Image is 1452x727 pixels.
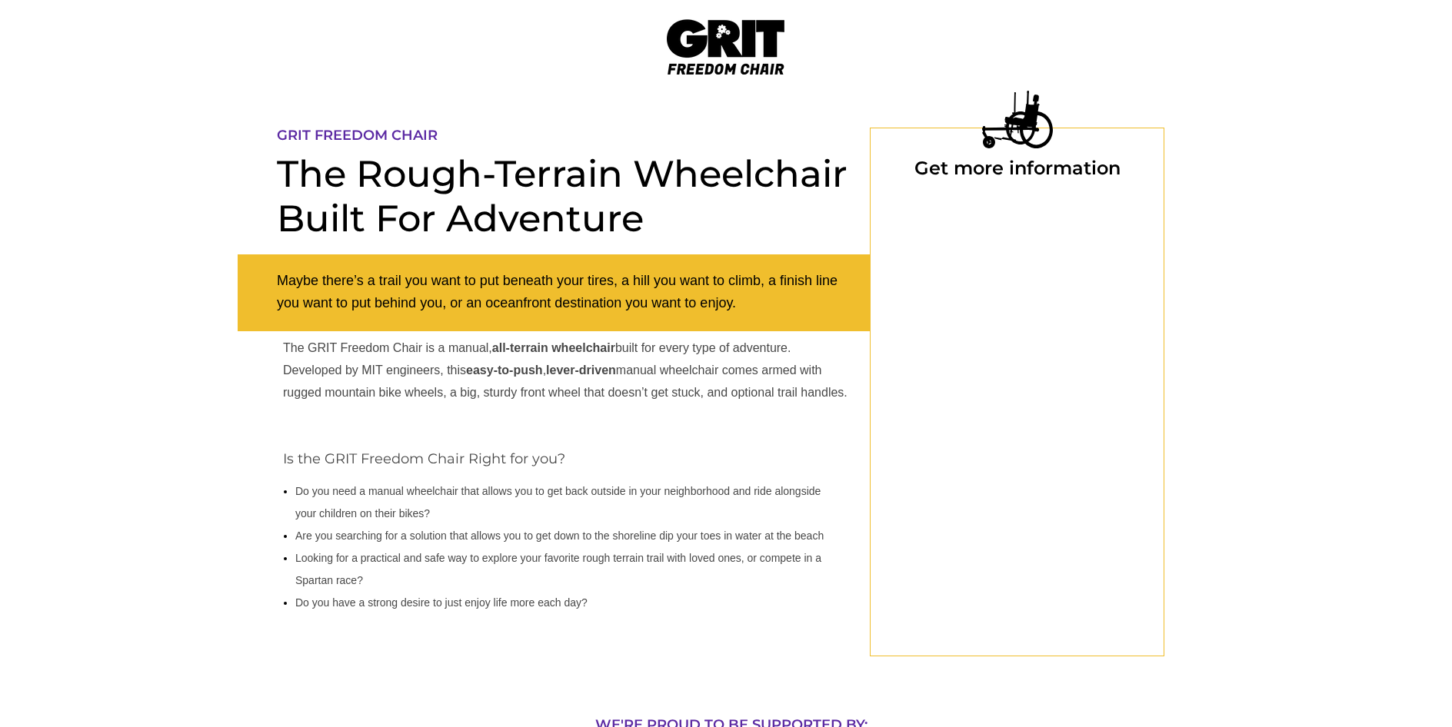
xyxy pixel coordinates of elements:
span: Are you searching for a solution that allows you to get down to the shoreline dip your toes in wa... [295,529,824,542]
span: Get more information [914,157,1121,179]
span: Do you need a manual wheelchair that allows you to get back outside in your neighborhood and ride... [295,485,821,520]
span: Looking for a practical and safe way to explore your favorite rough terrain trail with loved ones... [295,552,821,586]
strong: easy-to-push [466,363,543,377]
strong: all-terrain wheelchair [492,341,615,354]
iframe: Form 0 [896,202,1138,616]
strong: lever-driven [546,363,616,377]
span: Do you have a strong desire to just enjoy life more each day? [295,596,588,609]
span: The Rough-Terrain Wheelchair Built For Adventure [277,151,848,241]
span: The GRIT Freedom Chair is a manual, built for every type of adventure. Developed by MIT engineers... [283,341,848,399]
span: GRIT FREEDOM CHAIR [277,127,438,144]
span: Maybe there’s a trail you want to put beneath your tires, a hill you want to climb, a finish line... [277,273,838,310]
span: Is the GRIT Freedom Chair Right for you? [283,450,565,467]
